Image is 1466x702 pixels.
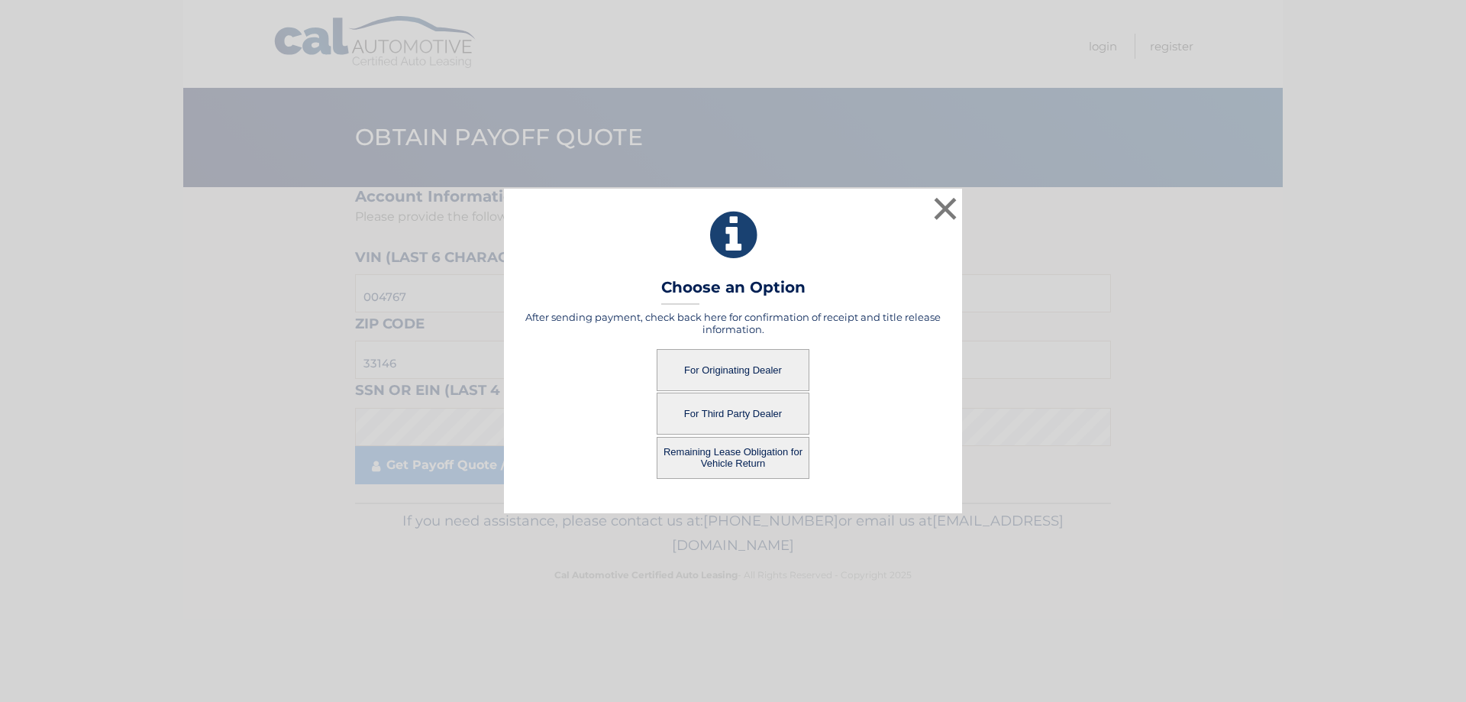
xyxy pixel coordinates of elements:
button: × [930,193,961,224]
button: For Third Party Dealer [657,393,809,435]
h5: After sending payment, check back here for confirmation of receipt and title release information. [523,311,943,335]
button: Remaining Lease Obligation for Vehicle Return [657,437,809,479]
button: For Originating Dealer [657,349,809,391]
h3: Choose an Option [661,278,806,305]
